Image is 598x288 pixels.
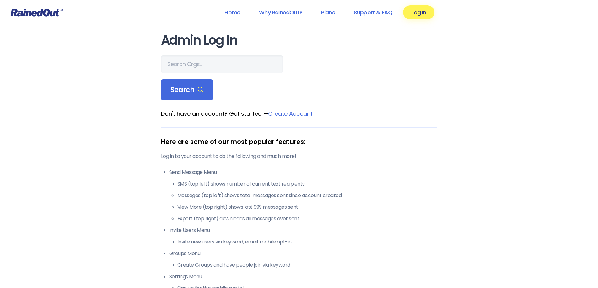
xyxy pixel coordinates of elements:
a: Plans [313,5,343,19]
li: View More (top right) shows last 999 messages sent [177,203,437,211]
li: Export (top right) downloads all messages ever sent [177,215,437,223]
a: Why RainedOut? [251,5,310,19]
li: Groups Menu [169,250,437,269]
li: SMS (top left) shows number of current text recipients [177,180,437,188]
li: Messages (top left) shows total messages sent since account created [177,192,437,199]
a: Home [216,5,248,19]
li: Invite new users via keyword, email, mobile opt-in [177,238,437,246]
h1: Admin Log In [161,33,437,47]
li: Send Message Menu [169,169,437,223]
a: Create Account [268,110,313,118]
a: Log In [403,5,434,19]
div: Search [161,79,213,101]
li: Invite Users Menu [169,227,437,246]
span: Search [170,86,204,94]
input: Search Orgs… [161,55,283,73]
a: Support & FAQ [346,5,401,19]
div: Here are some of our most popular features: [161,137,437,146]
p: Log in to your account to do the following and much more! [161,153,437,160]
li: Create Groups and have people join via keyword [177,261,437,269]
